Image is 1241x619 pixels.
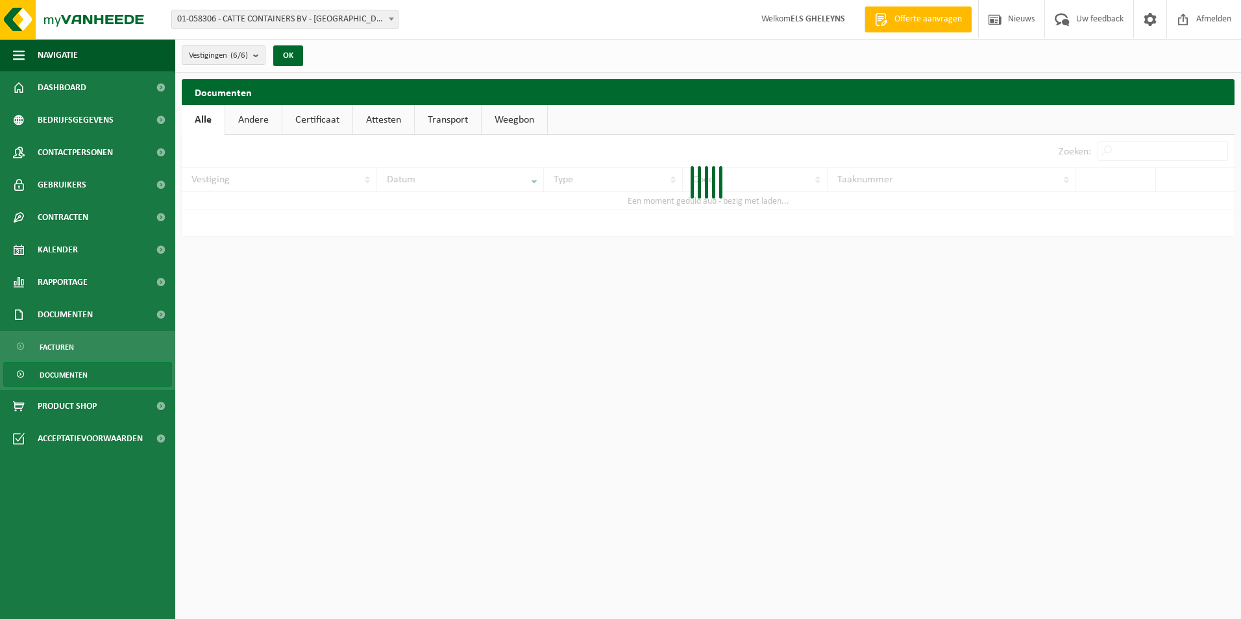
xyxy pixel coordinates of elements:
[182,45,265,65] button: Vestigingen(6/6)
[482,105,547,135] a: Weegbon
[38,234,78,266] span: Kalender
[40,335,74,359] span: Facturen
[38,422,143,455] span: Acceptatievoorwaarden
[273,45,303,66] button: OK
[38,104,114,136] span: Bedrijfsgegevens
[38,201,88,234] span: Contracten
[182,105,225,135] a: Alle
[865,6,972,32] a: Offerte aanvragen
[353,105,414,135] a: Attesten
[38,136,113,169] span: Contactpersonen
[38,71,86,104] span: Dashboard
[230,51,248,60] count: (6/6)
[891,13,965,26] span: Offerte aanvragen
[38,169,86,201] span: Gebruikers
[3,362,172,387] a: Documenten
[282,105,352,135] a: Certificaat
[415,105,481,135] a: Transport
[225,105,282,135] a: Andere
[182,79,1235,104] h2: Documenten
[189,46,248,66] span: Vestigingen
[38,298,93,331] span: Documenten
[38,39,78,71] span: Navigatie
[38,266,88,298] span: Rapportage
[38,390,97,422] span: Product Shop
[172,10,398,29] span: 01-058306 - CATTE CONTAINERS BV - OUDENAARDE
[40,363,88,387] span: Documenten
[3,334,172,359] a: Facturen
[791,14,845,24] strong: ELS GHELEYNS
[171,10,399,29] span: 01-058306 - CATTE CONTAINERS BV - OUDENAARDE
